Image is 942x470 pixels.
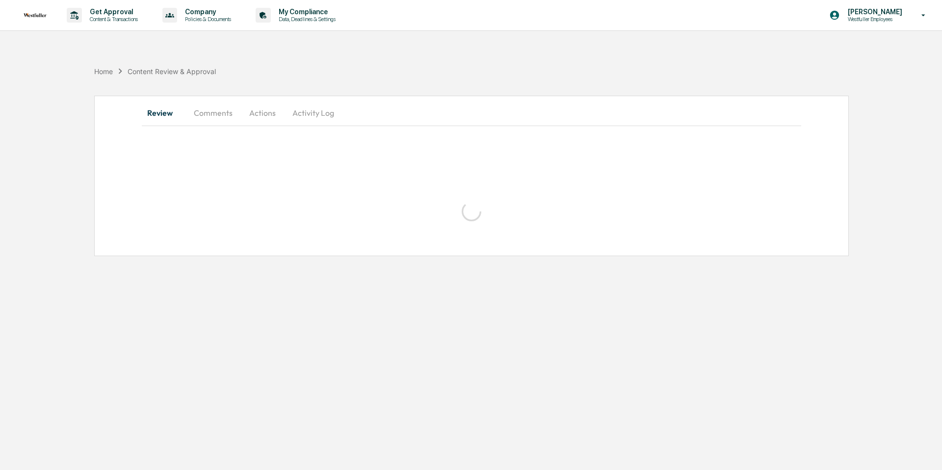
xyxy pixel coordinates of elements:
[128,67,216,76] div: Content Review & Approval
[840,16,907,23] p: Westfuller Employees
[240,101,285,125] button: Actions
[271,16,340,23] p: Data, Deadlines & Settings
[94,67,113,76] div: Home
[82,8,143,16] p: Get Approval
[177,16,236,23] p: Policies & Documents
[177,8,236,16] p: Company
[142,101,186,125] button: Review
[142,101,801,125] div: secondary tabs example
[24,13,47,17] img: logo
[82,16,143,23] p: Content & Transactions
[271,8,340,16] p: My Compliance
[285,101,342,125] button: Activity Log
[840,8,907,16] p: [PERSON_NAME]
[186,101,240,125] button: Comments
